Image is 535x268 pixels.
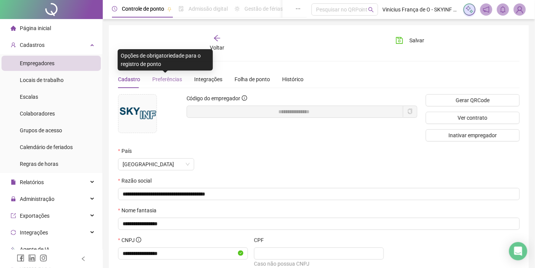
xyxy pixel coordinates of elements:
span: Preferências [152,76,182,82]
span: notification [483,6,490,13]
div: Integrações [194,75,222,83]
span: facebook [17,254,24,262]
img: 84670 [514,4,525,15]
div: Open Intercom Messenger [509,242,527,260]
span: save [396,37,403,44]
span: Escalas [20,94,38,100]
span: Gerar QRCode [456,96,490,104]
span: Inativar empregador [449,131,497,140]
div: Histórico [282,75,303,83]
span: Cadastros [20,42,45,48]
span: clock-circle [112,6,117,11]
div: Opções de obrigatoriedade para o registro de ponto [118,49,213,71]
span: Salvar [409,36,424,45]
button: Gerar QRCode [426,94,520,106]
span: Agente de IA [20,246,50,252]
span: Código do empregador [187,95,241,101]
span: Voltar [210,45,224,51]
div: Cadastro [118,75,140,83]
div: Folha de ponto [235,75,270,83]
img: imagem empregador [118,107,157,120]
span: Administração [20,196,54,202]
span: Ver contrato [458,114,487,122]
span: linkedin [28,254,36,262]
img: sparkle-icon.fc2bf0ac1784a2077858766a79e2daf3.svg [465,5,474,14]
span: Exportações [20,213,50,219]
span: Relatórios [20,179,44,185]
span: Colaboradores [20,111,55,117]
button: Salvar [390,34,430,47]
span: Admissão digital [188,6,228,12]
span: info-circle [136,237,141,242]
span: CNPJ [121,236,141,244]
span: Regras de horas [20,161,58,167]
span: Integrações [20,229,48,236]
div: Caso não possua CNPJ [254,260,384,268]
span: Página inicial [20,25,51,31]
span: lock [11,196,16,202]
span: search [368,7,374,13]
span: home [11,26,16,31]
span: Locais de trabalho [20,77,64,83]
span: left [81,256,86,262]
span: Controle de ponto [122,6,164,12]
span: user-add [11,42,16,48]
span: sync [11,230,16,235]
span: Grupos de acesso [20,127,62,133]
span: copy [407,109,413,114]
span: Empregadores [20,60,54,66]
span: ellipsis [295,6,301,11]
span: Razão social [121,177,152,185]
span: País [121,147,132,155]
label: CPF [254,236,269,244]
span: bell [500,6,506,13]
span: file [11,180,16,185]
span: pushpin [167,7,172,11]
button: Inativar empregador [426,129,520,141]
button: Ver contrato [426,112,520,124]
span: instagram [40,254,47,262]
span: Gestão de férias [244,6,283,12]
span: file-done [179,6,184,11]
span: export [11,213,16,218]
span: info-circle [242,95,247,101]
span: arrow-left [213,34,221,42]
span: Nome fantasia [121,206,157,215]
span: Brasil [123,159,190,170]
span: Vinicius França de O - SKYINF SOLUÇÕES EM TEC. DA INFORMAÇÃO [383,5,459,14]
span: sun [235,6,240,11]
span: Calendário de feriados [20,144,73,150]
